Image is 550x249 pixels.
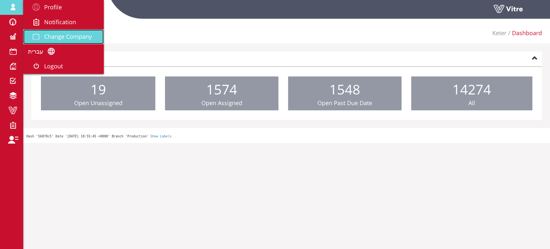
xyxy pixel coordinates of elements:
[23,15,104,30] a: Notification
[201,99,242,107] span: Open Assigned
[91,80,106,98] span: 19
[28,47,43,55] span: עברית
[26,134,149,138] span: Hash '56870c5' Date '[DATE] 18:55:45 +0000' Branch 'Production'
[23,29,104,44] a: Change Company
[288,76,401,111] a: 1548 Open Past Due Date
[74,99,122,107] span: Open Unassigned
[165,76,278,111] a: 1574 Open Assigned
[468,99,475,107] span: All
[41,76,155,111] a: 19 Open Unassigned
[44,3,62,11] span: Profile
[452,80,491,98] span: 14274
[44,62,63,70] span: Logout
[44,33,92,40] span: Change Company
[329,80,360,98] span: 1548
[206,80,237,98] span: 1574
[44,18,76,26] span: Notification
[23,59,104,74] a: Logout
[23,44,104,59] a: עברית
[150,134,171,138] a: Show Labels
[492,29,507,37] a: Keter
[507,29,542,37] li: Dashboard
[317,99,372,107] span: Open Past Due Date
[411,76,532,111] a: 14274 All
